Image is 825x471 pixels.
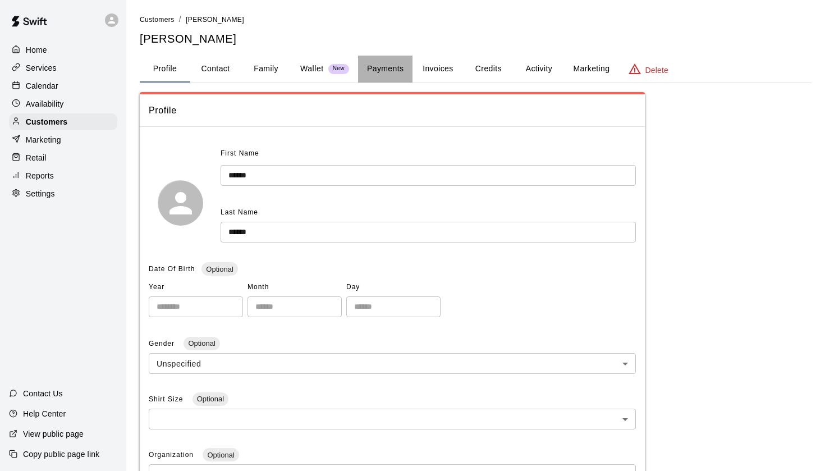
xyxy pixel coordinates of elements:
[26,62,57,74] p: Services
[9,113,117,130] a: Customers
[328,65,349,72] span: New
[201,265,237,273] span: Optional
[300,63,324,75] p: Wallet
[184,339,219,347] span: Optional
[564,56,618,83] button: Marketing
[26,152,47,163] p: Retail
[23,449,99,460] p: Copy public page link
[9,131,117,148] a: Marketing
[23,388,63,399] p: Contact Us
[9,95,117,112] a: Availability
[9,42,117,58] a: Home
[221,208,258,216] span: Last Name
[23,428,84,440] p: View public page
[26,170,54,181] p: Reports
[412,56,463,83] button: Invoices
[140,13,812,26] nav: breadcrumb
[9,77,117,94] a: Calendar
[23,408,66,419] p: Help Center
[221,145,259,163] span: First Name
[241,56,291,83] button: Family
[149,103,636,118] span: Profile
[149,340,177,347] span: Gender
[203,451,239,459] span: Optional
[247,278,342,296] span: Month
[149,353,636,374] div: Unspecified
[140,16,175,24] span: Customers
[26,134,61,145] p: Marketing
[26,44,47,56] p: Home
[26,188,55,199] p: Settings
[9,167,117,184] a: Reports
[179,13,181,25] li: /
[26,98,64,109] p: Availability
[140,56,812,83] div: basic tabs example
[149,395,186,403] span: Shirt Size
[9,60,117,76] a: Services
[358,56,412,83] button: Payments
[140,15,175,24] a: Customers
[645,65,668,76] p: Delete
[26,116,67,127] p: Customers
[9,149,117,166] a: Retail
[186,16,244,24] span: [PERSON_NAME]
[140,31,812,47] h5: [PERSON_NAME]
[149,451,196,459] span: Organization
[9,185,117,202] a: Settings
[140,56,190,83] button: Profile
[463,56,514,83] button: Credits
[192,395,228,403] span: Optional
[514,56,564,83] button: Activity
[149,278,243,296] span: Year
[346,278,441,296] span: Day
[149,265,195,273] span: Date Of Birth
[190,56,241,83] button: Contact
[26,80,58,92] p: Calendar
